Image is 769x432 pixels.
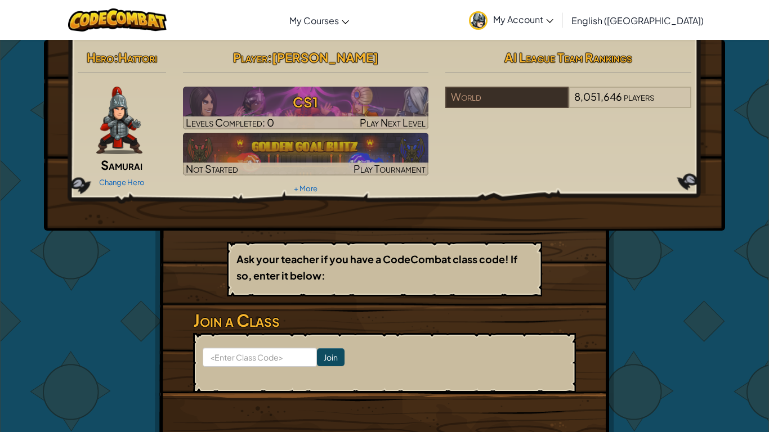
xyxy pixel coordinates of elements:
[233,49,267,65] span: Player
[203,348,317,367] input: <Enter Class Code>
[118,49,157,65] span: Hattori
[289,15,339,26] span: My Courses
[571,15,704,26] span: English ([GEOGRAPHIC_DATA])
[463,2,559,38] a: My Account
[624,90,654,103] span: players
[183,87,429,129] a: Play Next Level
[186,116,274,129] span: Levels Completed: 0
[68,8,167,31] img: CodeCombat logo
[574,90,622,103] span: 8,051,646
[101,157,142,173] span: Samurai
[354,162,426,175] span: Play Tournament
[493,13,553,25] span: My Account
[317,348,345,366] input: Join
[114,49,118,65] span: :
[294,184,318,193] a: + More
[99,178,145,187] a: Change Hero
[445,97,691,110] a: World8,051,646players
[96,87,142,154] img: samurai.pose.png
[183,87,429,129] img: CS1
[469,11,488,30] img: avatar
[566,5,709,35] a: English ([GEOGRAPHIC_DATA])
[183,133,429,175] img: Golden Goal
[193,308,576,333] h3: Join a Class
[360,116,426,129] span: Play Next Level
[272,49,378,65] span: [PERSON_NAME]
[267,49,272,65] span: :
[445,87,568,108] div: World
[236,253,517,282] b: Ask your teacher if you have a CodeCombat class code! If so, enter it below:
[87,49,114,65] span: Hero
[183,89,429,115] h3: CS1
[504,49,632,65] span: AI League Team Rankings
[183,133,429,175] a: Not StartedPlay Tournament
[186,162,238,175] span: Not Started
[284,5,355,35] a: My Courses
